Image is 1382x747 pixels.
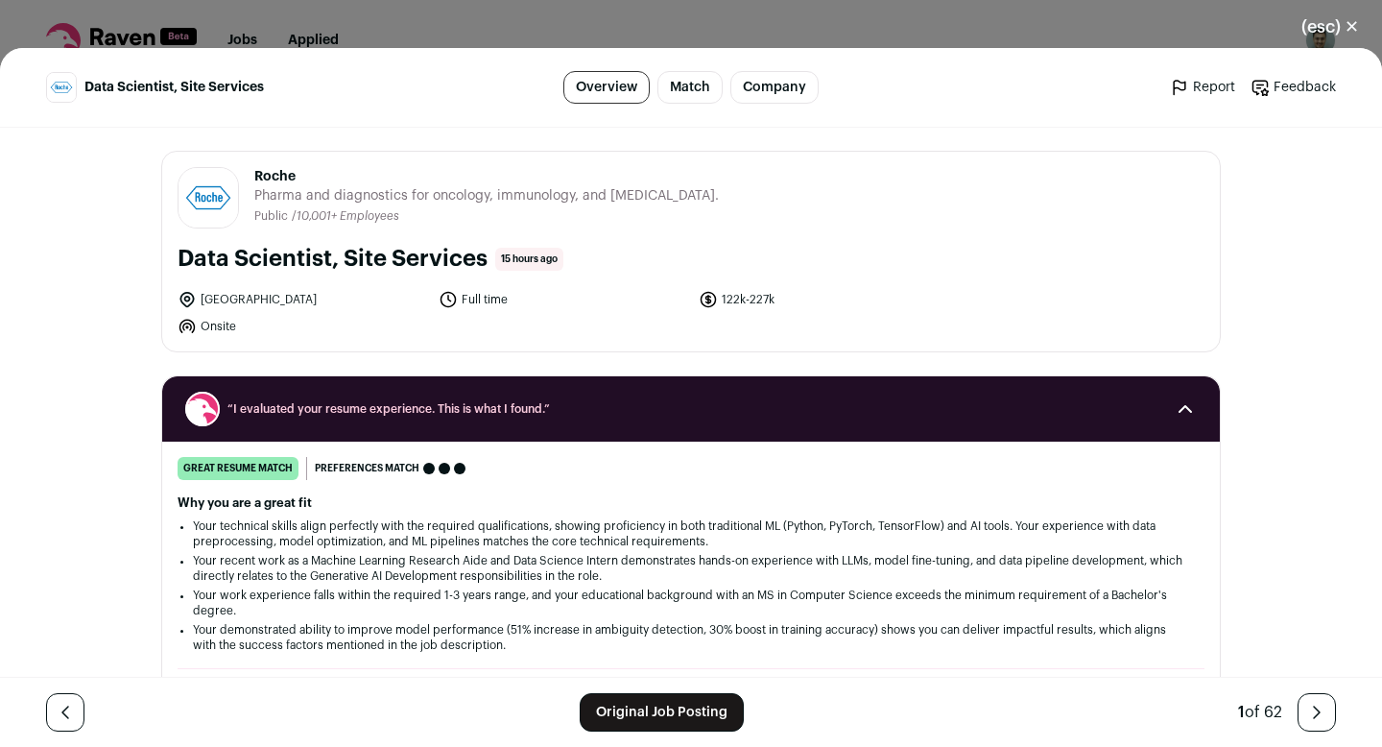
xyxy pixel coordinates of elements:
[193,553,1189,584] li: Your recent work as a Machine Learning Research Aide and Data Science Intern demonstrates hands-o...
[730,71,819,104] a: Company
[84,78,264,97] span: Data Scientist, Site Services
[495,248,563,271] span: 15 hours ago
[1278,6,1382,48] button: Close modal
[178,317,427,336] li: Onsite
[178,290,427,309] li: [GEOGRAPHIC_DATA]
[254,167,719,186] span: Roche
[193,518,1189,549] li: Your technical skills align perfectly with the required qualifications, showing proficiency in bo...
[227,401,1155,417] span: “I evaluated your resume experience. This is what I found.”
[292,209,399,224] li: /
[193,588,1189,618] li: Your work experience falls within the required 1-3 years range, and your educational background w...
[193,622,1189,653] li: Your demonstrated ability to improve model performance (51% increase in ambiguity detection, 30% ...
[254,186,719,205] span: Pharma and diagnostics for oncology, immunology, and [MEDICAL_DATA].
[580,693,744,732] a: Original Job Posting
[1238,705,1245,720] span: 1
[1251,78,1336,97] a: Feedback
[1238,701,1282,724] div: of 62
[178,457,298,480] div: great resume match
[178,495,1204,511] h2: Why you are a great fit
[563,71,650,104] a: Overview
[657,71,723,104] a: Match
[179,168,238,228] img: c5e9496f2d19f68810e3499038846a0de8b90eb90416f7c23cb810e32c3d3e34.jpg
[254,209,292,224] li: Public
[699,290,948,309] li: 122k-227k
[297,210,399,222] span: 10,001+ Employees
[1170,78,1235,97] a: Report
[47,73,76,102] img: c5e9496f2d19f68810e3499038846a0de8b90eb90416f7c23cb810e32c3d3e34.jpg
[439,290,688,309] li: Full time
[178,244,488,275] h1: Data Scientist, Site Services
[315,459,419,478] span: Preferences match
